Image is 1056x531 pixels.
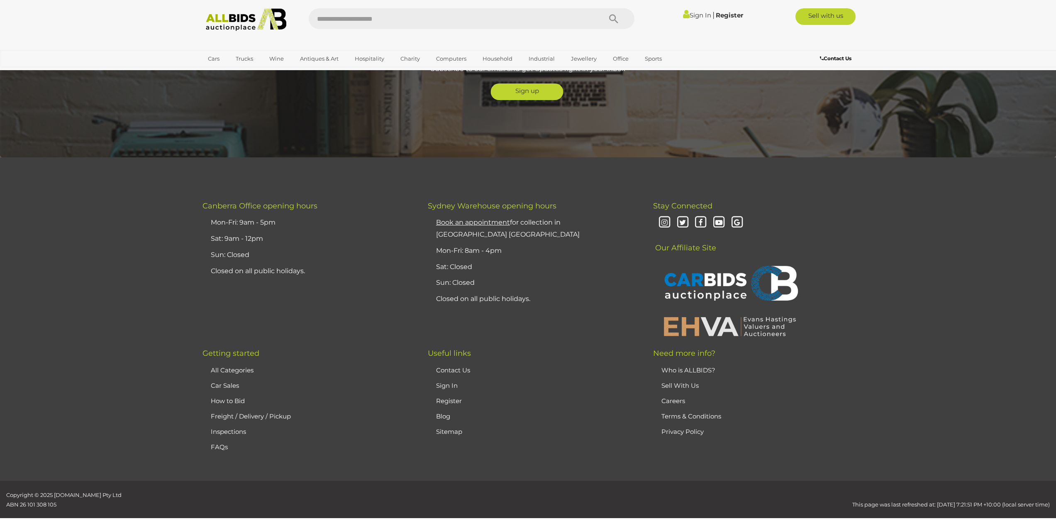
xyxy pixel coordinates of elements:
span: | [712,10,715,20]
a: [GEOGRAPHIC_DATA] [202,66,272,79]
div: This page was last refreshed at: [DATE] 7:21:51 PM +10:00 (local server time) [264,490,1056,510]
a: Industrial [523,52,560,66]
p: Subscribe to our email and get updates right in your inbox [431,63,625,75]
a: Sell with us [795,8,856,25]
img: Allbids.com.au [201,8,291,31]
i: Twitter [676,215,690,230]
a: All Categories [211,366,254,374]
a: Who is ALLBIDS? [661,366,715,374]
i: Facebook [693,215,708,230]
a: Household [477,52,518,66]
span: Our Affiliate Site [653,231,716,252]
a: Antiques & Art [295,52,344,66]
button: Search [593,8,634,29]
a: Hospitality [349,52,390,66]
a: Book an appointmentfor collection in [GEOGRAPHIC_DATA] [GEOGRAPHIC_DATA] [436,218,580,238]
li: Sat: 9am - 12pm [209,231,407,247]
span: Getting started [202,349,259,358]
i: Google [730,215,744,230]
a: Sell With Us [661,382,699,389]
li: Closed on all public holidays. [209,263,407,279]
a: Sign up [491,83,563,100]
a: Sports [639,52,667,66]
a: Contact Us [820,54,854,63]
span: Canberra Office opening hours [202,201,317,210]
a: Wine [264,52,289,66]
a: Careers [661,397,685,405]
span: Stay Connected [653,201,712,210]
b: Contact Us [820,55,851,61]
a: Car Sales [211,382,239,389]
a: Sign In [436,382,458,389]
a: How to Bid [211,397,245,405]
li: Sat: Closed [434,259,632,275]
a: Inspections [211,428,246,436]
a: Contact Us [436,366,470,374]
a: FAQs [211,443,228,451]
i: Youtube [712,215,726,230]
a: Trucks [230,52,259,66]
span: Need more info? [653,349,715,358]
span: Useful links [428,349,471,358]
a: Sitemap [436,428,462,436]
a: Jewellery [566,52,602,66]
a: Terms & Conditions [661,412,721,420]
img: CARBIDS Auctionplace [659,257,800,312]
a: Cars [202,52,225,66]
a: Blog [436,412,450,420]
a: Sign In [683,11,711,19]
li: Sun: Closed [434,275,632,291]
img: EHVA | Evans Hastings Valuers and Auctioneers [659,316,800,337]
li: Mon-Fri: 9am - 5pm [209,215,407,231]
span: Sydney Warehouse opening hours [428,201,556,210]
li: Mon-Fri: 8am - 4pm [434,243,632,259]
a: Computers [431,52,472,66]
li: Sun: Closed [209,247,407,263]
a: Privacy Policy [661,428,704,436]
li: Closed on all public holidays. [434,291,632,307]
a: Office [607,52,634,66]
a: Register [716,11,743,19]
i: Instagram [657,215,672,230]
a: Register [436,397,462,405]
u: Book an appointment [436,218,510,226]
a: Freight / Delivery / Pickup [211,412,291,420]
a: Charity [395,52,425,66]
